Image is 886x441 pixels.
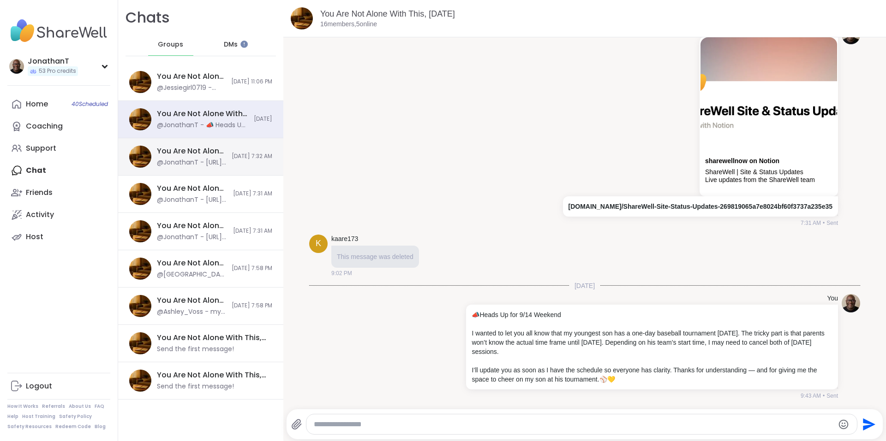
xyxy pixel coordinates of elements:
a: Referrals [42,403,65,410]
div: Coaching [26,121,63,131]
a: Attachment [705,157,779,165]
span: Sent [826,392,838,400]
div: Activity [26,210,54,220]
div: Logout [26,381,52,391]
span: 53 Pro credits [39,67,76,75]
div: @Jessiegirl0719 - [URL][DOMAIN_NAME] [157,83,226,93]
span: [DATE] [254,115,272,123]
a: Support [7,137,110,159]
div: @JonathanT - 📣 Heads Up for 9/14 Weekend I wanted to let you all know that my youngest son has a ... [157,121,248,130]
div: You Are Not Alone With This, [DATE] [157,183,227,194]
p: 16 members, 5 online [320,20,377,29]
span: DMs [224,40,238,49]
span: k [316,237,321,250]
a: Blog [95,423,106,430]
span: • [823,392,825,400]
div: You Are Not Alone With This, [DATE] [157,370,267,380]
img: You Are Not Alone With This, Sep 14 [129,332,151,354]
a: Safety Policy [59,413,92,420]
a: Activity [7,204,110,226]
div: Support [26,143,56,153]
div: Send the first message! [157,382,234,391]
span: 40 Scheduled [72,100,108,108]
div: You Are Not Alone With This, [DATE] [157,221,227,231]
div: @JonathanT - [URL][DOMAIN_NAME] [157,195,227,205]
a: Host Training [22,413,55,420]
div: You Are Not Alone With This, [DATE] [157,71,226,82]
span: 9:43 AM [801,392,821,400]
a: Home40Scheduled [7,93,110,115]
div: You Are Not Alone With This, [DATE] [157,109,248,119]
a: [DOMAIN_NAME]/ShareWell-Site-Status-Updates-269819065a7e8024bf60f3737a235e35 [569,203,832,210]
div: JonathanT [28,56,78,66]
h4: You [827,294,838,303]
a: Coaching [7,115,110,137]
iframe: Spotlight [240,41,248,48]
div: You Are Not Alone With This, [DATE] [157,258,226,268]
span: [DATE] 7:58 PM [232,302,272,310]
img: You Are Not Alone With This, Sep 11 [291,7,313,29]
img: You Are Not Alone With This, Sep 13 [129,146,151,168]
img: JonathanT [9,59,24,74]
a: kaare173 [331,235,358,244]
img: ShareWell | Site & Status Updates [700,37,837,152]
div: @[GEOGRAPHIC_DATA] - Thanks everyone that shared. We will all be OK. [PERSON_NAME] hang in there. [157,270,226,279]
img: You Are Not Alone With This, Sep 10 [129,71,151,93]
a: About Us [69,403,91,410]
div: @JonathanT - [URL][DOMAIN_NAME] [157,158,226,167]
div: Live updates from the ShareWell team [705,176,832,184]
span: • [823,219,825,227]
textarea: Type your message [314,420,834,429]
span: [DATE] 7:32 AM [232,153,272,160]
a: How It Works [7,403,38,410]
button: Send [857,414,878,435]
div: @JonathanT - [URL][DOMAIN_NAME] [157,233,227,242]
span: [DATE] 11:06 PM [231,78,272,86]
a: Help [7,413,18,420]
button: Emoji picker [838,419,849,430]
span: [DATE] 7:58 PM [232,265,272,272]
span: 📣 [472,311,479,318]
img: ShareWell Nav Logo [7,15,110,47]
div: Send the first message! [157,345,234,354]
span: 7:31 AM [801,219,821,227]
span: [DATE] 7:31 AM [233,190,272,198]
div: Host [26,232,43,242]
span: This message was deleted [337,253,413,260]
span: 💛 [607,376,615,383]
span: [DATE] 7:31 AM [233,227,272,235]
p: I’ll update you as soon as I have the schedule so everyone has clarity. Thanks for understanding ... [472,365,832,384]
span: Sent [826,219,838,227]
img: You Are Not Alone With This, Sep 14 [129,370,151,392]
a: Host [7,226,110,248]
img: You Are Not Alone With This, Sep 08 [129,295,151,317]
div: You Are Not Alone With This, [DATE] [157,295,226,306]
div: Friends [26,188,53,198]
div: You Are Not Alone With This, [DATE] [157,146,226,156]
a: FAQ [95,403,104,410]
h1: Chats [126,7,170,28]
img: You Are Not Alone With This, Sep 11 [129,108,151,130]
div: Home [26,99,48,109]
a: Safety Resources [7,423,52,430]
img: You Are Not Alone With This, Sep 13 [129,183,151,205]
span: 9:02 PM [331,269,352,277]
span: Groups [158,40,183,49]
span: [DATE] [569,281,600,290]
span: ⚾ [599,376,607,383]
p: Heads Up for 9/14 Weekend [472,310,832,319]
a: Redeem Code [55,423,91,430]
p: I wanted to let you all know that my youngest son has a one-day baseball tournament [DATE]. The t... [472,329,832,356]
a: Logout [7,375,110,397]
img: You Are Not Alone With This, Sep 09 [129,258,151,280]
a: You Are Not Alone With This, [DATE] [320,9,455,18]
a: Friends [7,182,110,204]
div: @Ashley_Voss - my son is crying for me. Good night everyone!!! [157,307,226,317]
img: https://sharewell-space-live.sfo3.digitaloceanspaces.com/user-generated/0e2c5150-e31e-4b6a-957d-4... [842,294,860,312]
img: You Are Not Alone With This, Sep 12 [129,220,151,242]
div: You Are Not Alone With This, [DATE] [157,333,267,343]
div: ShareWell | Site & Status Updates [705,168,832,176]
